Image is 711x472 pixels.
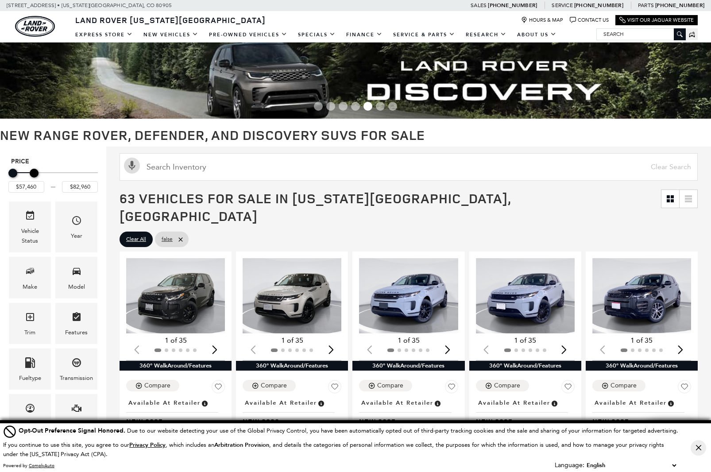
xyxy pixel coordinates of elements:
[25,208,35,226] span: Vehicle
[243,417,335,426] span: New 2026
[55,201,97,252] div: YearYear
[128,398,201,408] span: Available at Retailer
[8,181,44,193] input: Minimum
[23,282,37,292] div: Make
[144,382,170,390] div: Compare
[592,336,691,345] div: 1 of 35
[71,213,82,231] span: Year
[24,328,35,337] div: Trim
[129,441,166,449] u: Privacy Policy
[138,27,204,43] a: New Vehicles
[328,380,341,397] button: Save Vehicle
[476,380,529,391] button: Compare Vehicle
[261,382,287,390] div: Compare
[11,158,95,166] h5: Price
[359,258,459,333] img: 2025 Land Rover Range Rover Evoque S 1
[204,27,293,43] a: Pre-Owned Vehicles
[9,257,51,298] div: MakeMake
[120,361,232,371] div: 360° WalkAround/Features
[476,258,576,333] div: 1 / 2
[120,153,698,181] input: Search Inventory
[70,27,138,43] a: EXPRESS STORE
[209,340,220,360] div: Next slide
[460,27,512,43] a: Research
[359,336,458,345] div: 1 of 35
[558,340,570,360] div: Next slide
[433,398,441,408] span: Vehicle is in stock and ready for immediate delivery. Due to demand, availability is subject to c...
[30,169,39,178] div: Maximum Price
[15,16,55,37] img: Land Rover
[9,348,51,390] div: FueltypeFueltype
[521,17,563,23] a: Hours & Map
[126,258,226,333] div: 1 / 2
[376,102,385,111] span: Go to slide 6
[162,234,173,245] span: false
[19,373,41,383] div: Fueltype
[9,201,51,252] div: VehicleVehicle Status
[126,380,179,391] button: Compare Vehicle
[71,355,82,373] span: Transmission
[326,102,335,111] span: Go to slide 2
[597,29,685,39] input: Search
[71,401,82,419] span: Engine
[595,398,667,408] span: Available at Retailer
[478,398,550,408] span: Available at Retailer
[126,397,225,435] a: Available at RetailerNew 2025Discovery Sport S
[592,258,692,333] div: 1 / 2
[471,2,487,8] span: Sales
[678,380,691,397] button: Save Vehicle
[70,27,562,43] nav: Main Navigation
[555,462,584,468] div: Language:
[25,263,35,282] span: Make
[584,460,678,470] select: Language Select
[214,441,269,449] strong: Arbitration Provision
[9,394,51,435] div: MileageMileage
[120,189,511,225] span: 63 Vehicles for Sale in [US_STATE][GEOGRAPHIC_DATA], [GEOGRAPHIC_DATA]
[236,361,348,371] div: 360° WalkAround/Features
[3,463,54,468] div: Powered by
[351,102,360,111] span: Go to slide 4
[619,17,694,23] a: Visit Our Jaguar Website
[377,382,403,390] div: Compare
[71,231,82,241] div: Year
[29,463,54,468] a: ComplyAuto
[339,102,348,111] span: Go to slide 3
[71,310,82,328] span: Features
[317,398,325,408] span: Vehicle is in stock and ready for immediate delivery. Due to demand, availability is subject to c...
[488,2,537,9] a: [PHONE_NUMBER]
[550,398,558,408] span: Vehicle is in stock and ready for immediate delivery. Due to demand, availability is subject to c...
[15,226,44,246] div: Vehicle Status
[19,426,678,435] div: Due to our website detecting your use of the Global Privacy Control, you have been automatically ...
[476,397,575,444] a: Available at RetailerNew 2025Range Rover Evoque S
[126,234,146,245] span: Clear All
[25,401,35,419] span: Mileage
[126,336,225,345] div: 1 of 35
[325,340,337,360] div: Next slide
[359,397,458,444] a: Available at RetailerNew 2025Range Rover Evoque S
[201,398,209,408] span: Vehicle is in stock and ready for immediate delivery. Due to demand, availability is subject to c...
[361,398,433,408] span: Available at Retailer
[512,27,562,43] a: About Us
[243,258,343,333] div: 1 / 2
[8,169,17,178] div: Minimum Price
[7,2,172,8] a: [STREET_ADDRESS] • [US_STATE][GEOGRAPHIC_DATA], CO 80905
[293,27,341,43] a: Specials
[62,181,98,193] input: Maximum
[341,27,388,43] a: Finance
[592,258,692,333] img: 2025 Land Rover Range Rover Evoque Dynamic 1
[552,2,572,8] span: Service
[574,2,623,9] a: [PHONE_NUMBER]
[445,380,458,397] button: Save Vehicle
[363,102,372,111] span: Go to slide 5
[359,380,412,391] button: Compare Vehicle
[212,380,225,397] button: Save Vehicle
[25,310,35,328] span: Trim
[561,380,575,397] button: Save Vehicle
[388,27,460,43] a: Service & Parts
[352,361,464,371] div: 360° WalkAround/Features
[68,419,85,429] div: Engine
[476,258,576,333] img: 2025 Land Rover Range Rover Evoque S 1
[476,336,575,345] div: 1 of 35
[129,441,166,448] a: Privacy Policy
[243,336,341,345] div: 1 of 35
